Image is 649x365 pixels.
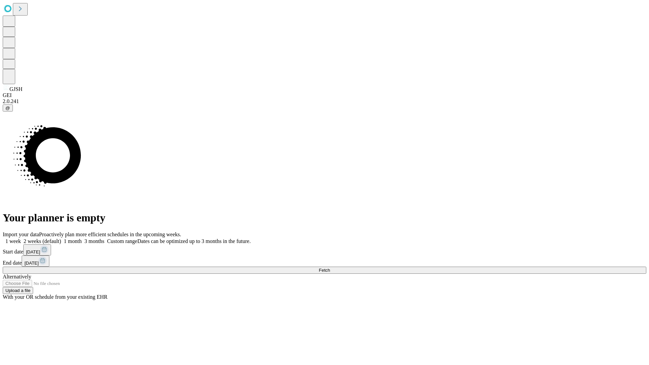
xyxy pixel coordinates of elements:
h1: Your planner is empty [3,212,646,224]
span: [DATE] [26,249,40,254]
span: 1 month [64,238,82,244]
span: GJSH [9,86,22,92]
span: Custom range [107,238,137,244]
span: Alternatively [3,274,31,279]
button: Upload a file [3,287,33,294]
span: 1 week [5,238,21,244]
div: GEI [3,92,646,98]
span: Dates can be optimized up to 3 months in the future. [137,238,250,244]
button: @ [3,104,13,112]
span: With your OR schedule from your existing EHR [3,294,107,300]
span: Fetch [319,268,330,273]
span: 3 months [85,238,104,244]
button: Fetch [3,267,646,274]
span: 2 weeks (default) [24,238,61,244]
div: End date [3,255,646,267]
span: [DATE] [24,261,39,266]
div: 2.0.241 [3,98,646,104]
button: [DATE] [22,255,49,267]
span: Import your data [3,232,39,237]
span: Proactively plan more efficient schedules in the upcoming weeks. [39,232,181,237]
div: Start date [3,244,646,255]
span: @ [5,105,10,111]
button: [DATE] [23,244,51,255]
